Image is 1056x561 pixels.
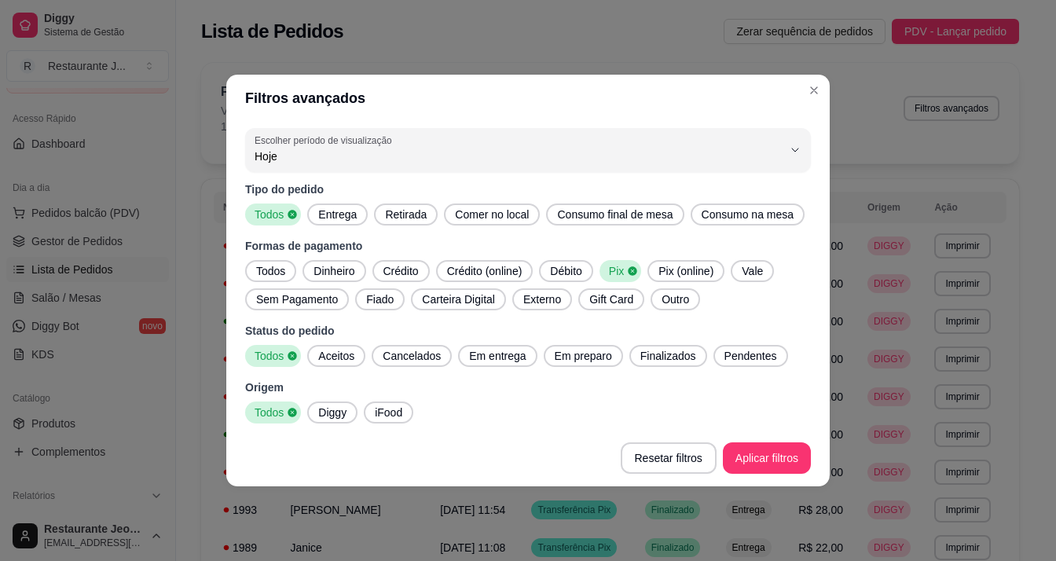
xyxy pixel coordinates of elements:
span: Todos [248,207,287,222]
button: iFood [364,401,413,423]
button: Consumo na mesa [691,203,805,225]
button: Finalizados [629,345,707,367]
span: Pix (online) [652,263,720,279]
span: Externo [517,291,567,307]
span: Em entrega [463,348,532,364]
span: Sem Pagamento [250,291,344,307]
button: Todos [245,401,301,423]
span: Débito [544,263,588,279]
span: Comer no local [449,207,535,222]
button: Escolher período de visualizaçãoHoje [245,128,811,172]
span: Aceitos [312,348,361,364]
button: Externo [512,288,572,310]
span: Finalizados [634,348,702,364]
button: Retirada [374,203,438,225]
button: Em entrega [458,345,537,367]
button: Débito [539,260,592,282]
button: Vale [731,260,774,282]
button: Aplicar filtros [723,442,811,474]
button: Crédito [372,260,430,282]
button: Cancelados [372,345,452,367]
button: Consumo final de mesa [546,203,684,225]
button: Aceitos [307,345,365,367]
button: Close [801,78,827,103]
button: Pix [599,260,641,282]
button: Comer no local [444,203,540,225]
span: Crédito (online) [441,263,529,279]
span: Dinheiro [307,263,361,279]
button: Pendentes [713,345,788,367]
span: Pix [603,263,627,279]
span: Vale [735,263,769,279]
button: Gift Card [578,288,644,310]
span: Crédito [377,263,425,279]
button: Dinheiro [302,260,365,282]
span: Fiado [360,291,400,307]
span: Todos [250,263,291,279]
button: Fiado [355,288,405,310]
button: Outro [651,288,700,310]
span: Gift Card [583,291,640,307]
button: Todos [245,345,301,367]
button: Sem Pagamento [245,288,349,310]
span: Diggy [312,405,353,420]
button: Resetar filtros [621,442,717,474]
button: Diggy [307,401,357,423]
p: Tipo do pedido [245,181,811,197]
span: Consumo final de mesa [551,207,679,222]
span: Carteira Digital [416,291,501,307]
button: Crédito (online) [436,260,533,282]
button: Em preparo [544,345,623,367]
span: Em preparo [548,348,618,364]
span: Todos [248,405,287,420]
span: Pendentes [718,348,783,364]
span: Todos [248,348,287,364]
span: iFood [368,405,409,420]
p: Formas de pagamento [245,238,811,254]
span: Outro [655,291,695,307]
span: Entrega [312,207,363,222]
button: Pix (online) [647,260,724,282]
label: Escolher período de visualização [255,134,397,147]
button: Carteira Digital [411,288,506,310]
span: Cancelados [376,348,447,364]
span: Hoje [255,148,783,164]
p: Status do pedido [245,323,811,339]
span: Consumo na mesa [695,207,801,222]
p: Origem [245,379,811,395]
button: Todos [245,260,296,282]
span: Retirada [379,207,433,222]
button: Entrega [307,203,368,225]
button: Todos [245,203,301,225]
header: Filtros avançados [226,75,830,122]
